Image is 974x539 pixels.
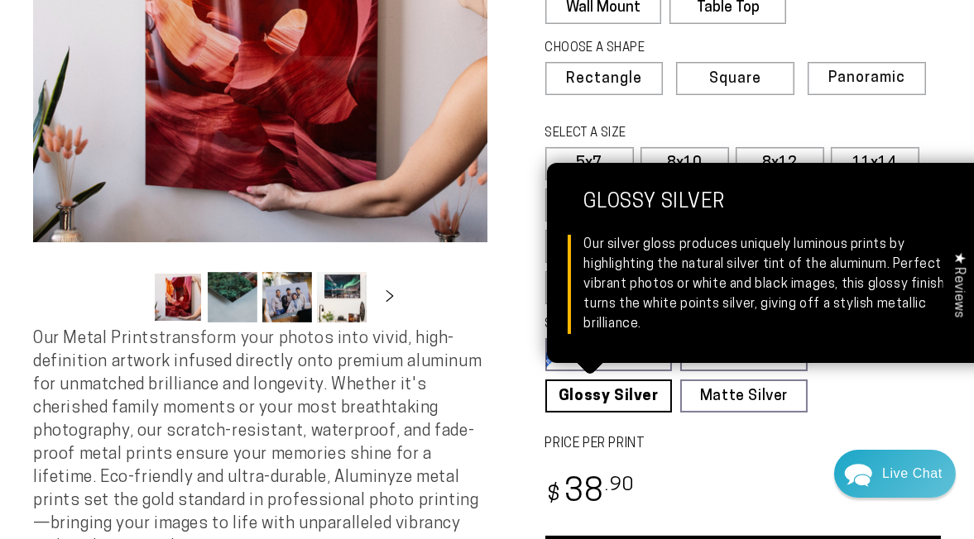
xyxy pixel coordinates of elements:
button: Slide left [112,279,148,315]
button: Load image 3 in gallery view [262,272,312,322]
div: Our silver gloss produces uniquely luminous prints by highlighting the natural silver tint of the... [584,235,968,334]
button: Load image 4 in gallery view [317,272,367,322]
strong: Glossy Silver [584,192,968,235]
span: Panoramic [828,70,905,86]
label: 24x36 [545,271,634,304]
legend: CHOOSE A SHAPE [545,40,774,58]
label: 8x10 [641,147,729,180]
label: 8x12 [736,147,824,180]
legend: SELECT A SIZE [545,125,776,143]
span: $ [548,484,562,507]
button: Load image 1 in gallery view [153,272,203,322]
sup: .90 [605,476,635,495]
label: 11x14 [831,147,919,180]
label: 5x7 [545,147,634,180]
bdi: 38 [545,477,636,509]
label: PRICE PER PRINT [545,435,942,454]
button: Slide right [372,279,408,315]
span: Rectangle [566,72,642,87]
a: Glossy White [545,338,673,371]
span: Square [709,72,761,87]
label: 11x17 [545,188,634,222]
legend: SELECT A FINISH [545,316,776,334]
div: Contact Us Directly [882,450,943,498]
label: 20x24 [545,230,634,263]
div: Click to open Judge.me floating reviews tab [943,239,974,331]
button: Load image 2 in gallery view [208,272,257,322]
a: Matte Silver [680,379,808,413]
div: Chat widget toggle [834,450,956,498]
a: Glossy Silver [545,379,673,413]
